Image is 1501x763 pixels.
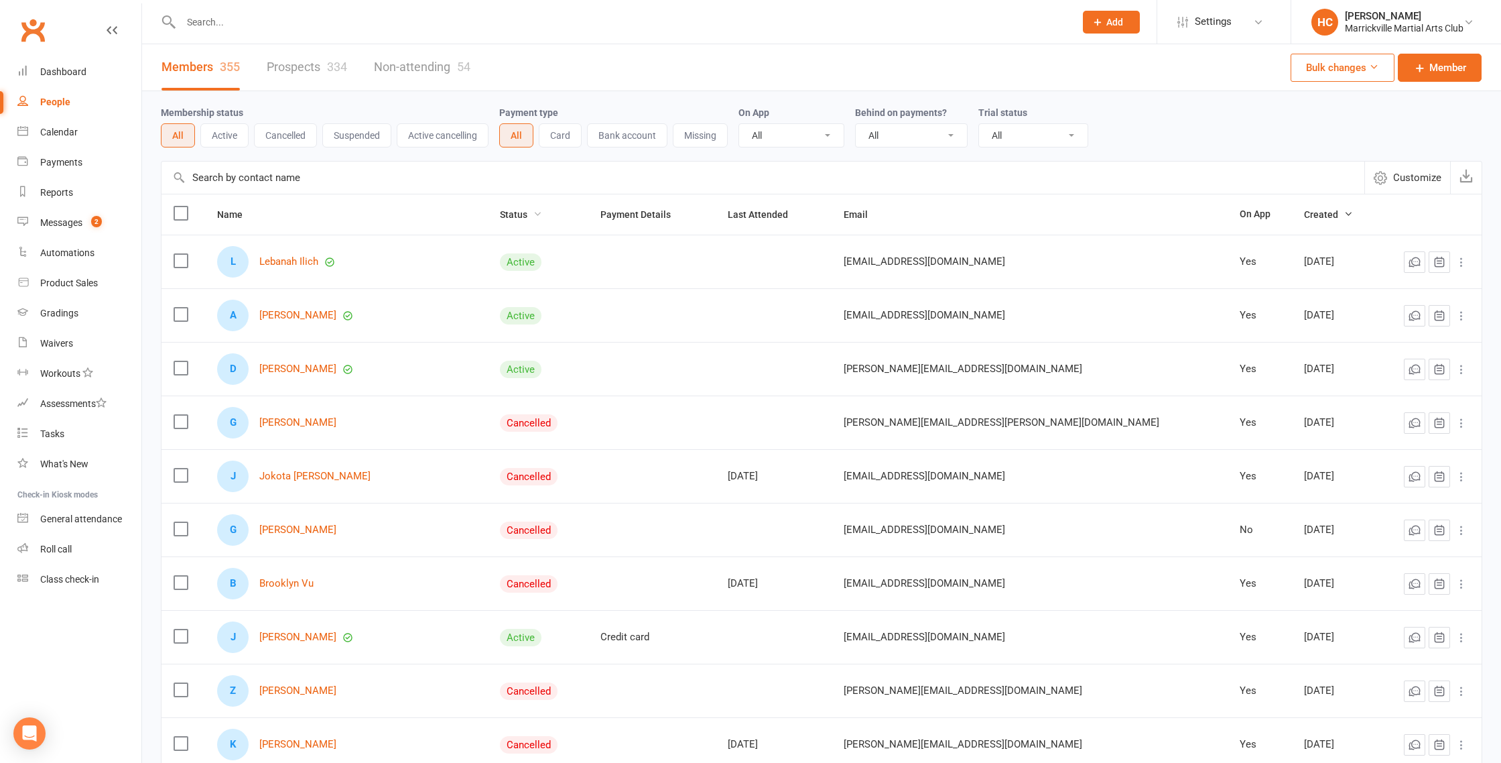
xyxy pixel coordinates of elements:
a: [PERSON_NAME] [259,417,336,428]
label: Membership status [161,107,243,118]
button: All [161,123,195,148]
div: People [40,97,70,107]
span: [PERSON_NAME][EMAIL_ADDRESS][DOMAIN_NAME] [844,731,1082,757]
div: [DATE] [728,578,819,589]
a: Brooklyn Vu [259,578,314,589]
label: Trial status [978,107,1027,118]
a: Calendar [17,117,141,148]
div: General attendance [40,514,122,524]
div: [DATE] [1304,739,1365,750]
div: Messages [40,217,82,228]
div: [DATE] [1304,578,1365,589]
a: [PERSON_NAME] [259,310,336,321]
a: Clubworx [16,13,50,47]
div: Product Sales [40,278,98,288]
div: Yes [1240,578,1280,589]
span: [EMAIL_ADDRESS][DOMAIN_NAME] [844,517,1005,542]
a: Member [1398,54,1482,82]
div: Open Intercom Messenger [13,717,46,750]
span: Status [500,209,542,220]
div: Tasks [40,428,64,439]
button: Name [217,207,257,223]
div: [DATE] [1304,471,1365,482]
a: [PERSON_NAME] [259,685,336,697]
button: Last Attended [728,207,803,223]
a: Members355 [161,44,240,91]
span: Email [844,209,883,220]
div: Assessments [40,398,107,409]
div: HC [1311,9,1338,36]
div: L [217,246,249,278]
th: On App [1228,194,1292,235]
a: [PERSON_NAME] [259,363,336,375]
div: Yes [1240,256,1280,268]
label: Behind on payments? [855,107,947,118]
div: Z [217,675,249,707]
button: Active [200,123,249,148]
div: [DATE] [1304,256,1365,268]
div: K [217,729,249,760]
button: Suspended [322,123,391,148]
div: Workouts [40,368,80,379]
div: Marrickville Martial Arts Club [1345,22,1463,34]
a: Assessments [17,389,141,419]
a: Prospects334 [267,44,347,91]
div: Cancelled [500,683,558,700]
div: [DATE] [1304,685,1365,697]
span: [EMAIL_ADDRESS][DOMAIN_NAME] [844,249,1005,274]
button: Email [844,207,883,223]
div: Yes [1240,632,1280,643]
div: [DATE] [1304,310,1365,321]
div: Yes [1240,471,1280,482]
span: Customize [1393,170,1441,186]
a: Gradings [17,298,141,329]
div: Cancelled [500,575,558,593]
button: Active cancelling [397,123,488,148]
div: Yes [1240,417,1280,428]
a: [PERSON_NAME] [259,524,336,536]
button: Payment Details [600,207,686,223]
a: Payments [17,148,141,178]
div: Cancelled [500,414,558,432]
div: Reports [40,187,73,198]
div: Cancelled [500,468,558,485]
a: People [17,87,141,117]
div: Active [500,307,541,325]
a: Jokota [PERSON_NAME] [259,471,371,482]
button: Bulk changes [1291,54,1394,82]
div: Active [500,629,541,646]
button: Cancelled [254,123,317,148]
label: On App [738,107,769,118]
span: Name [217,209,257,220]
div: J [217,461,249,492]
span: [PERSON_NAME][EMAIL_ADDRESS][DOMAIN_NAME] [844,356,1082,381]
button: Bank account [587,123,667,148]
a: General attendance kiosk mode [17,504,141,534]
div: [PERSON_NAME] [1345,10,1463,22]
button: Status [500,207,542,223]
button: All [499,123,533,148]
div: [DATE] [728,739,819,750]
div: [DATE] [1304,632,1365,643]
span: Member [1429,60,1466,76]
span: Created [1304,209,1353,220]
div: D [217,353,249,385]
div: No [1240,524,1280,536]
div: J [217,622,249,653]
span: [EMAIL_ADDRESS][DOMAIN_NAME] [844,624,1005,650]
a: Product Sales [17,268,141,298]
div: A [217,300,249,331]
div: [DATE] [1304,363,1365,375]
div: Active [500,253,541,271]
a: Tasks [17,419,141,449]
span: Payment Details [600,209,686,220]
div: 334 [327,60,347,74]
input: Search... [177,13,1065,32]
button: Missing [673,123,728,148]
a: [PERSON_NAME] [259,739,336,750]
div: 54 [457,60,470,74]
button: Customize [1364,162,1450,194]
div: Roll call [40,544,72,554]
a: Reports [17,178,141,208]
div: Dashboard [40,66,86,77]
